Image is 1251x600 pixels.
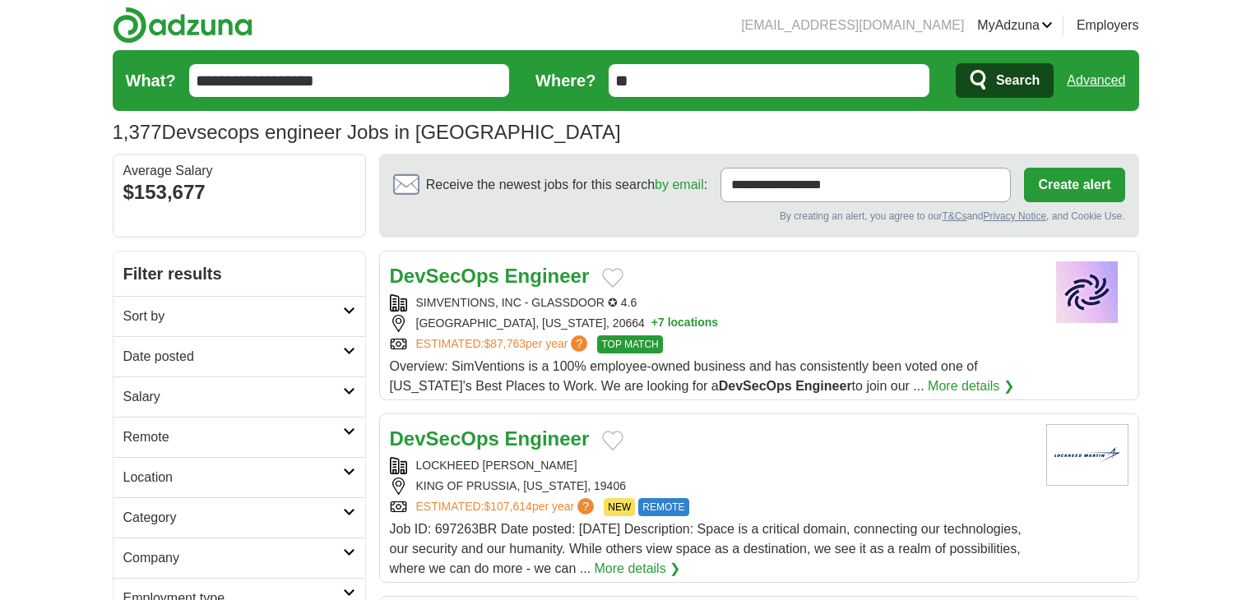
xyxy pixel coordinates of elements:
[123,164,355,178] div: Average Salary
[390,427,499,450] strong: DevSecOps
[795,379,851,393] strong: Engineer
[996,64,1040,97] span: Search
[114,417,365,457] a: Remote
[123,548,343,568] h2: Company
[1024,168,1124,202] button: Create alert
[393,209,1125,224] div: By creating an alert, you agree to our and , and Cookie Use.
[390,359,978,393] span: Overview: SimVentions is a 100% employee-owned business and has consistently been voted one of [U...
[114,376,365,417] a: Salary
[505,427,590,450] strong: Engineer
[655,178,704,192] a: by email
[114,336,365,376] a: Date posted
[1046,424,1128,486] img: Lockheed Martin logo
[114,457,365,497] a: Location
[123,468,343,487] h2: Location
[426,175,707,195] span: Receive the newest jobs for this search :
[535,68,595,93] label: Where?
[956,63,1054,98] button: Search
[719,379,792,393] strong: DevSecOps
[651,315,658,332] span: +
[390,315,1033,332] div: [GEOGRAPHIC_DATA], [US_STATE], 20664
[113,7,253,44] img: Adzuna logo
[1046,261,1128,323] img: Company logo
[942,210,966,222] a: T&Cs
[602,431,623,450] button: Add to favorite jobs
[577,498,594,515] span: ?
[123,307,343,326] h2: Sort by
[123,508,343,528] h2: Category
[602,268,623,288] button: Add to favorite jobs
[114,497,365,538] a: Category
[597,335,662,353] span: TOP MATCH
[114,296,365,336] a: Sort by
[638,498,688,516] span: REMOTE
[1067,64,1125,97] a: Advanced
[741,16,964,35] li: [EMAIL_ADDRESS][DOMAIN_NAME]
[1077,16,1139,35] a: Employers
[126,68,176,93] label: What?
[390,265,499,287] strong: DevSecOps
[114,252,365,296] h2: Filter results
[595,559,681,579] a: More details ❯
[983,210,1046,222] a: Privacy Notice
[123,427,343,447] h2: Remote
[390,522,1022,575] span: Job ID: 697263BR Date posted: [DATE] Description: Space is a critical domain, connecting our tech...
[416,498,598,516] a: ESTIMATED:$107,614per year?
[123,178,355,207] div: $153,677
[390,265,590,287] a: DevSecOps Engineer
[977,16,1053,35] a: MyAdzuna
[484,337,526,350] span: $87,763
[505,265,590,287] strong: Engineer
[113,121,621,143] h1: Devsecops engineer Jobs in [GEOGRAPHIC_DATA]
[651,315,718,332] button: +7 locations
[604,498,635,516] span: NEW
[416,335,591,353] a: ESTIMATED:$87,763per year?
[114,538,365,578] a: Company
[390,427,590,450] a: DevSecOps Engineer
[113,118,162,147] span: 1,377
[390,294,1033,312] div: SIMVENTIONS, INC - GLASSDOOR ✪ 4.6
[390,478,1033,495] div: KING OF PRUSSIA, [US_STATE], 19406
[416,459,577,472] a: LOCKHEED [PERSON_NAME]
[123,387,343,407] h2: Salary
[484,500,531,513] span: $107,614
[123,347,343,367] h2: Date posted
[571,335,587,352] span: ?
[928,376,1014,396] a: More details ❯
